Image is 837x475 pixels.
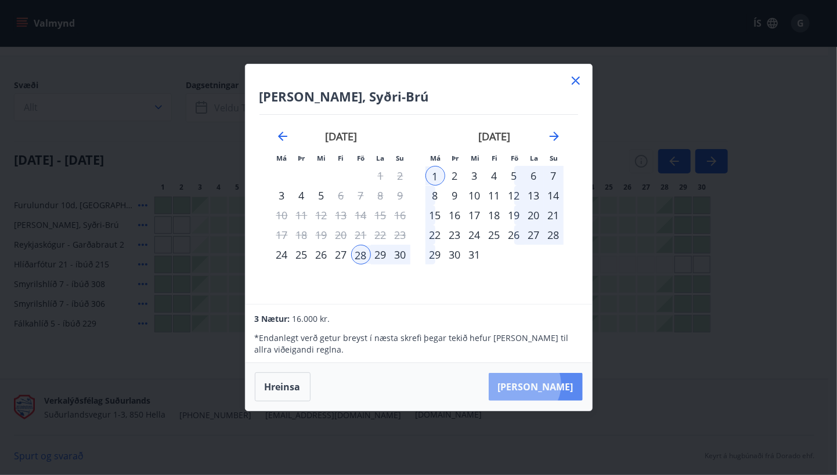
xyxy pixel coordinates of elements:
[478,129,510,143] strong: [DATE]
[293,313,330,324] span: 16.000 kr.
[425,186,445,205] td: Choose mánudagur, 8. desember 2025 as your check-in date. It’s available.
[272,186,292,205] div: Aðeins innritun í boði
[485,205,504,225] td: Choose fimmtudagur, 18. desember 2025 as your check-in date. It’s available.
[511,154,518,162] small: Fö
[331,225,351,245] td: Not available. fimmtudagur, 20. nóvember 2025
[445,205,465,225] div: 16
[292,186,312,205] td: Choose þriðjudagur, 4. nóvember 2025 as your check-in date. It’s available.
[465,225,485,245] div: 24
[445,245,465,264] td: Choose þriðjudagur, 30. desember 2025 as your check-in date. It’s available.
[544,205,564,225] div: 21
[396,154,405,162] small: Su
[391,186,410,205] td: Not available. sunnudagur, 9. nóvember 2025
[504,225,524,245] div: 26
[524,186,544,205] td: Choose laugardagur, 13. desember 2025 as your check-in date. It’s available.
[312,186,331,205] td: Choose miðvikudagur, 5. nóvember 2025 as your check-in date. It’s available.
[485,186,504,205] div: 11
[425,205,445,225] td: Choose mánudagur, 15. desember 2025 as your check-in date. It’s available.
[544,186,564,205] td: Choose sunnudagur, 14. desember 2025 as your check-in date. It’s available.
[485,166,504,186] div: 4
[272,205,292,225] td: Not available. mánudagur, 10. nóvember 2025
[272,186,292,205] td: Choose mánudagur, 3. nóvember 2025 as your check-in date. It’s available.
[331,205,351,225] td: Not available. fimmtudagur, 13. nóvember 2025
[312,225,331,245] td: Not available. miðvikudagur, 19. nóvember 2025
[312,186,331,205] div: 5
[492,154,498,162] small: Fi
[298,154,305,162] small: Þr
[485,166,504,186] td: Choose fimmtudagur, 4. desember 2025 as your check-in date. It’s available.
[485,186,504,205] td: Choose fimmtudagur, 11. desember 2025 as your check-in date. It’s available.
[504,166,524,186] td: Choose föstudagur, 5. desember 2025 as your check-in date. It’s available.
[550,154,558,162] small: Su
[485,225,504,245] div: 25
[504,186,524,205] td: Choose föstudagur, 12. desember 2025 as your check-in date. It’s available.
[524,186,544,205] div: 13
[504,225,524,245] td: Choose föstudagur, 26. desember 2025 as your check-in date. It’s available.
[351,245,371,264] td: Selected as start date. föstudagur, 28. nóvember 2025
[255,372,311,401] button: Hreinsa
[452,154,459,162] small: Þr
[277,154,287,162] small: Má
[351,245,371,264] div: 28
[465,205,485,225] td: Choose miðvikudagur, 17. desember 2025 as your check-in date. It’s available.
[292,225,312,245] td: Not available. þriðjudagur, 18. nóvember 2025
[544,166,564,186] div: 7
[504,166,524,186] div: 5
[485,205,504,225] div: 18
[325,129,357,143] strong: [DATE]
[357,154,365,162] small: Fö
[489,373,583,401] button: [PERSON_NAME]
[391,225,410,245] td: Not available. sunnudagur, 23. nóvember 2025
[465,205,485,225] div: 17
[312,245,331,264] td: Choose miðvikudagur, 26. nóvember 2025 as your check-in date. It’s available.
[524,225,544,245] div: 27
[312,205,331,225] td: Not available. miðvikudagur, 12. nóvember 2025
[504,205,524,225] td: Choose föstudagur, 19. desember 2025 as your check-in date. It’s available.
[445,166,465,186] div: 2
[391,245,410,264] td: Selected. sunnudagur, 30. nóvember 2025
[544,205,564,225] td: Choose sunnudagur, 21. desember 2025 as your check-in date. It’s available.
[371,166,391,186] td: Not available. laugardagur, 1. nóvember 2025
[465,166,485,186] div: 3
[524,205,544,225] td: Choose laugardagur, 20. desember 2025 as your check-in date. It’s available.
[544,225,564,245] td: Choose sunnudagur, 28. desember 2025 as your check-in date. It’s available.
[504,205,524,225] div: 19
[272,245,292,264] div: Aðeins innritun í boði
[425,166,445,186] td: Selected as end date. mánudagur, 1. desember 2025
[351,186,371,205] td: Not available. föstudagur, 7. nóvember 2025
[425,186,445,205] div: 8
[351,225,371,245] td: Not available. föstudagur, 21. nóvember 2025
[465,245,485,264] td: Choose miðvikudagur, 31. desember 2025 as your check-in date. It’s available.
[338,154,344,162] small: Fi
[331,245,351,264] div: 27
[371,225,391,245] td: Not available. laugardagur, 22. nóvember 2025
[485,225,504,245] td: Choose fimmtudagur, 25. desember 2025 as your check-in date. It’s available.
[272,225,292,245] td: Not available. mánudagur, 17. nóvember 2025
[255,313,290,324] span: 3 Nætur:
[272,245,292,264] td: Choose mánudagur, 24. nóvember 2025 as your check-in date. It’s available.
[391,166,410,186] td: Not available. sunnudagur, 2. nóvember 2025
[544,166,564,186] td: Choose sunnudagur, 7. desember 2025 as your check-in date. It’s available.
[465,166,485,186] td: Choose miðvikudagur, 3. desember 2025 as your check-in date. It’s available.
[425,245,445,264] td: Choose mánudagur, 29. desember 2025 as your check-in date. It’s available.
[531,154,539,162] small: La
[371,245,391,264] td: Selected. laugardagur, 29. nóvember 2025
[377,154,385,162] small: La
[292,186,312,205] div: 4
[465,245,485,264] div: 31
[292,245,312,264] td: Choose þriðjudagur, 25. nóvember 2025 as your check-in date. It’s available.
[465,186,485,205] td: Choose miðvikudagur, 10. desember 2025 as your check-in date. It’s available.
[391,205,410,225] td: Not available. sunnudagur, 16. nóvember 2025
[259,115,578,290] div: Calendar
[524,205,544,225] div: 20
[425,225,445,245] div: 22
[312,245,331,264] div: 26
[524,166,544,186] div: 6
[292,245,312,264] div: 25
[544,186,564,205] div: 14
[317,154,326,162] small: Mi
[371,186,391,205] td: Not available. laugardagur, 8. nóvember 2025
[331,186,351,205] td: Choose fimmtudagur, 6. nóvember 2025 as your check-in date. It’s available.
[425,166,445,186] div: 1
[445,205,465,225] td: Choose þriðjudagur, 16. desember 2025 as your check-in date. It’s available.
